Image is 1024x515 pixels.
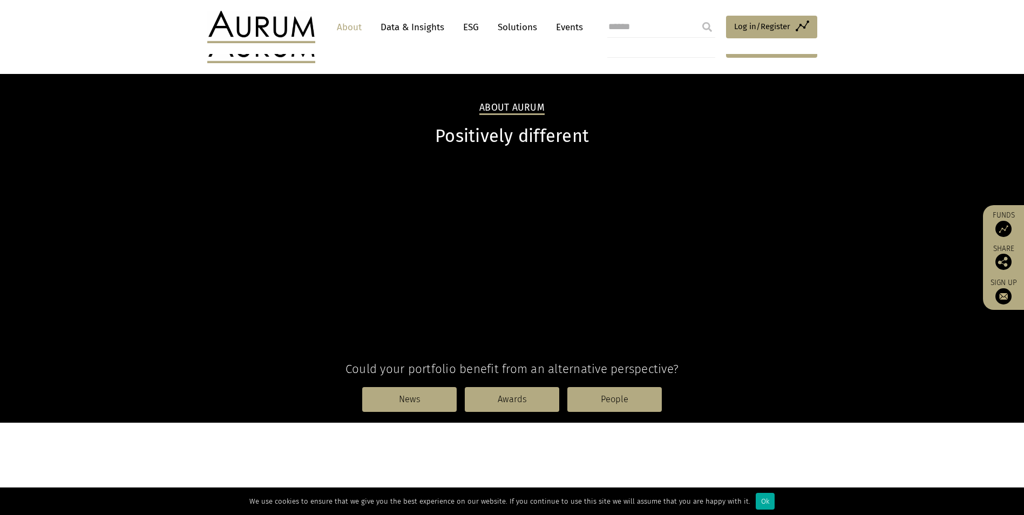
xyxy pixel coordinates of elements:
h1: Positively different [207,126,817,147]
a: Data & Insights [375,17,450,37]
a: About [331,17,367,37]
a: People [567,387,662,412]
a: Awards [465,387,559,412]
h2: About Aurum [479,102,545,115]
img: Sign up to our newsletter [995,288,1012,304]
span: Log in/Register [734,20,790,33]
div: Share [988,245,1019,270]
input: Submit [696,16,718,38]
a: ESG [458,17,484,37]
img: Aurum [207,11,315,43]
img: Share this post [995,254,1012,270]
a: Events [551,17,583,37]
h4: Could your portfolio benefit from an alternative perspective? [207,362,817,376]
a: Funds [988,211,1019,237]
img: Access Funds [995,221,1012,237]
a: Solutions [492,17,542,37]
a: News [362,387,457,412]
a: Log in/Register [726,16,817,38]
div: Ok [756,493,775,510]
a: Sign up [988,278,1019,304]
